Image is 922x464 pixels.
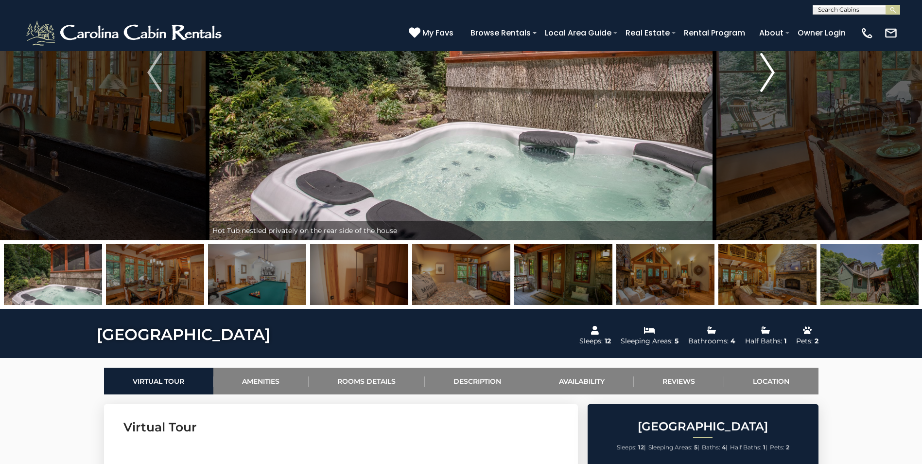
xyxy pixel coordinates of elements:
img: phone-regular-white.png [860,26,874,40]
img: 163269167 [616,244,714,305]
img: 163269173 [820,244,919,305]
span: Sleeping Areas: [648,444,693,451]
img: arrow [147,53,162,92]
img: 163269201 [412,244,510,305]
img: 163269172 [514,244,612,305]
div: Hot Tub nestled privately on the rear side of the house [208,221,714,240]
span: Sleeps: [617,444,637,451]
img: 163269164 [4,244,102,305]
a: Virtual Tour [104,368,213,394]
li: | [702,441,728,454]
img: 163269200 [310,244,408,305]
a: Rooms Details [309,368,425,394]
a: Owner Login [793,24,851,41]
strong: 4 [722,444,726,451]
li: | [730,441,767,454]
a: Rental Program [679,24,750,41]
a: Reviews [634,368,724,394]
a: Location [724,368,818,394]
li: | [617,441,646,454]
strong: 5 [694,444,697,451]
a: My Favs [409,27,456,39]
strong: 1 [763,444,765,451]
a: Description [425,368,530,394]
strong: 2 [786,444,789,451]
h3: Virtual Tour [123,419,558,436]
li: | [648,441,699,454]
a: Real Estate [621,24,675,41]
span: Half Baths: [730,444,762,451]
img: 163269165 [208,244,306,305]
span: Baths: [702,444,720,451]
a: Amenities [213,368,309,394]
span: My Favs [422,27,453,39]
a: Browse Rentals [466,24,536,41]
img: 163269170 [106,244,204,305]
img: arrow [760,53,775,92]
img: 163269171 [718,244,817,305]
span: Pets: [770,444,784,451]
img: mail-regular-white.png [884,26,898,40]
h2: [GEOGRAPHIC_DATA] [590,420,816,433]
strong: 12 [638,444,644,451]
a: Availability [530,368,634,394]
img: White-1-2.png [24,18,226,48]
a: Local Area Guide [540,24,616,41]
a: About [754,24,788,41]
